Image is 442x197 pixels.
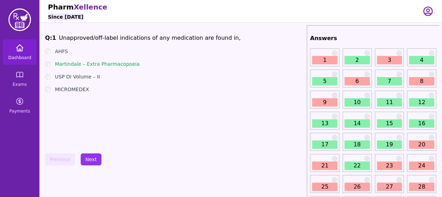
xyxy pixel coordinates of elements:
a: 22 [344,161,370,170]
a: 10 [344,98,370,107]
a: 24 [409,161,434,170]
a: 3 [377,56,402,64]
a: 2 [344,56,370,64]
span: Xellence [74,3,107,11]
a: 8 [409,77,434,85]
a: 17 [312,140,337,149]
span: Exams [13,82,27,87]
a: 21 [312,161,337,170]
li: Unapproved/off-label indications of any medication are found in, [59,34,241,42]
a: 18 [344,140,370,149]
a: 9 [312,98,337,107]
a: 16 [409,119,434,128]
a: 14 [344,119,370,128]
a: 23 [377,161,402,170]
label: MICROMEDEX [55,86,89,93]
a: 4 [409,56,434,64]
button: Next [81,153,101,165]
a: 26 [344,183,370,191]
a: 1 [312,56,337,64]
a: 19 [377,140,402,149]
a: 7 [377,77,402,85]
span: Dashboard [8,55,31,61]
label: USP DI Volume – II [55,73,100,80]
a: 25 [312,183,337,191]
a: 28 [409,183,434,191]
a: Dashboard [3,39,37,65]
a: 13 [312,119,337,128]
a: 20 [409,140,434,149]
span: Payments [10,108,30,114]
label: Martindale – Extra Pharmacopoeia [55,61,139,68]
h1: Q: 1 [45,34,56,42]
label: AHFS [55,48,68,55]
a: 6 [344,77,370,85]
h2: Answers [310,34,436,43]
a: 27 [377,183,402,191]
a: 5 [312,77,337,85]
a: Payments [3,93,37,118]
img: PharmXellence Logo [8,8,31,31]
a: 11 [377,98,402,107]
h6: Since [DATE] [48,13,83,20]
a: Exams [3,66,37,91]
span: Pharm [48,3,74,11]
a: 12 [409,98,434,107]
a: 15 [377,119,402,128]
